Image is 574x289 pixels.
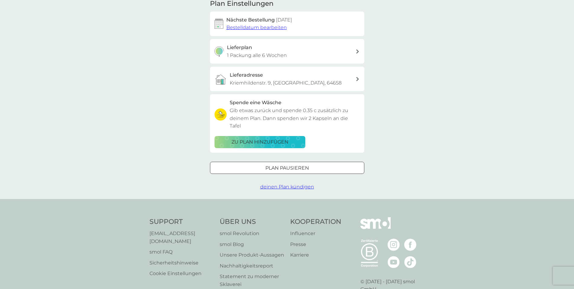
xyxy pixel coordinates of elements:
a: Statement zu moderner Sklaverei [220,273,284,288]
button: Lieferplan1 Packung alle 6 Wochen [210,39,364,64]
img: smol [360,217,391,238]
h4: Support [149,217,214,227]
p: 1 Packung alle 6 Wochen [227,51,287,59]
a: Sicherheitshinweise [149,259,214,267]
h2: Nächste Bestellung [226,16,292,24]
p: Plan pausieren [265,164,309,172]
a: Karriere [290,251,341,259]
button: Plan pausieren [210,162,364,174]
h4: Über Uns [220,217,284,227]
a: Unsere Produkt‑Aussagen [220,251,284,259]
span: [DATE] [276,17,292,23]
h3: Lieferadresse [230,71,263,79]
a: smol Blog [220,241,284,248]
a: LieferadresseKriemhildenstr. 9, [GEOGRAPHIC_DATA], 64658 [210,67,364,91]
img: besuche die smol Facebook Seite [404,239,416,251]
button: deinen Plan kündigen [260,183,314,191]
a: Presse [290,241,341,248]
h3: Spende eine Wäsche [230,99,281,107]
a: [EMAIL_ADDRESS][DOMAIN_NAME] [149,230,214,245]
button: Bestelldatum bearbeiten [226,24,287,32]
h4: Kooperation [290,217,341,227]
a: Cookie Einstellungen [149,270,214,277]
a: smol Revolution [220,230,284,238]
a: Nachhaltigkeitsreport [220,262,284,270]
p: Kriemhildenstr. 9, [GEOGRAPHIC_DATA], 64658 [230,79,342,87]
span: Bestelldatum bearbeiten [226,25,287,30]
img: besuche die smol Instagram Seite [388,239,400,251]
a: Influencer [290,230,341,238]
img: besuche die smol TikTok Seite [404,256,416,268]
p: Gib etwas zurück und spende 0.35 c zusätzlich zu deinem Plan. Dann spenden wir 2 Kapseln an die T... [230,107,360,130]
a: smol FAQ [149,248,214,256]
button: zu Plan hinzufügen [215,136,305,148]
img: besuche die smol YouTube Seite [388,256,400,268]
span: deinen Plan kündigen [260,184,314,190]
h3: Lieferplan [227,44,252,51]
p: zu Plan hinzufügen [231,138,288,146]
